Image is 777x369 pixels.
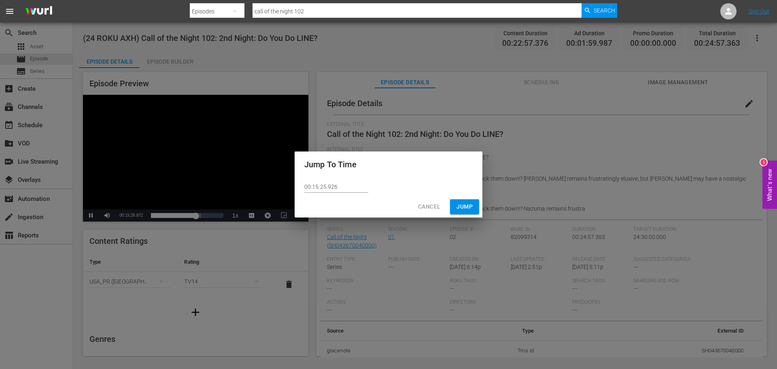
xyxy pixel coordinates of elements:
[412,199,447,214] button: Cancel
[594,3,615,18] span: Search
[456,202,473,212] span: Jump
[760,159,767,165] div: 1
[5,6,15,16] span: menu
[19,2,58,21] img: ans4CAIJ8jUAAAAAAAAAAAAAAAAAAAAAAAAgQb4GAAAAAAAAAAAAAAAAAAAAAAAAJMjXAAAAAAAAAAAAAAAAAAAAAAAAgAT5G...
[762,160,777,209] button: Open Feedback Widget
[748,8,769,15] a: Sign Out
[304,158,473,171] h2: Jump To Time
[418,202,440,212] span: Cancel
[450,199,479,214] button: Jump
